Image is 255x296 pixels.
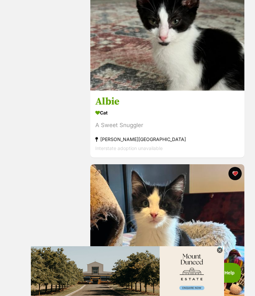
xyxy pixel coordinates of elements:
iframe: Advertisement [7,263,248,293]
a: Albie Cat A Sweet Snuggler [PERSON_NAME][GEOGRAPHIC_DATA] Interstate adoption unavailable favourite [90,91,244,158]
h3: Albie [95,96,239,108]
button: favourite [228,167,242,180]
div: Cat [95,108,239,118]
div: [PERSON_NAME][GEOGRAPHIC_DATA] [95,135,239,144]
span: Interstate adoption unavailable [95,146,163,151]
div: A Sweet Snuggler [95,121,239,130]
iframe: Help Scout Beacon - Open [207,263,242,283]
